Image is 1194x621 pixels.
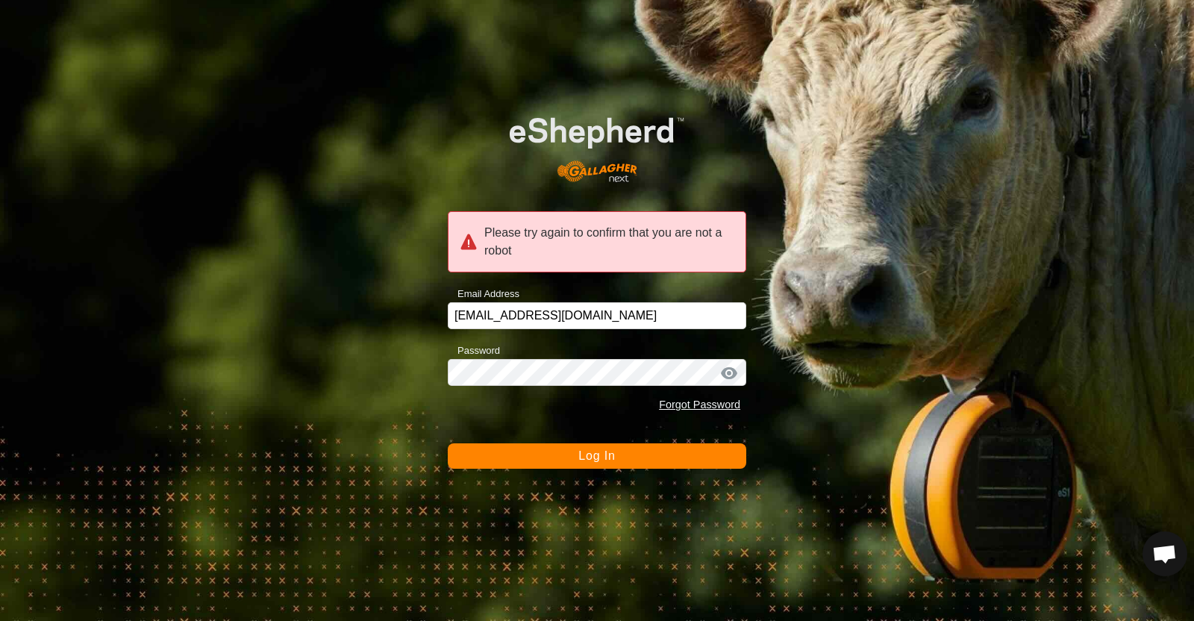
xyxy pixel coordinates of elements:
[659,399,740,411] a: Forgot Password
[448,287,519,302] label: Email Address
[448,443,746,469] button: Log In
[448,211,746,272] div: Please try again to confirm that you are not a robot
[448,302,746,329] input: Email Address
[478,93,716,194] img: E-shepherd Logo
[1143,531,1187,576] div: Open chat
[578,449,615,462] span: Log In
[448,343,500,358] label: Password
